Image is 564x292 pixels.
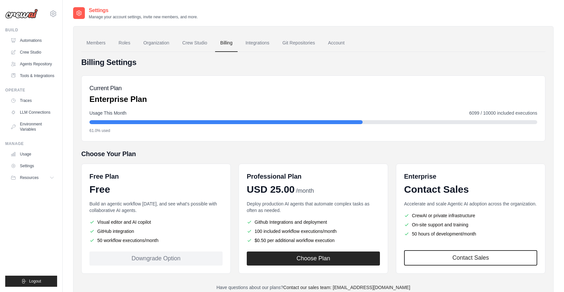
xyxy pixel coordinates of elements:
span: Usage This Month [89,110,126,116]
div: Operate [5,88,57,93]
a: Tools & Integrations [8,71,57,81]
a: LLM Connections [8,107,57,118]
li: GitHub integration [89,228,223,235]
a: Members [81,34,111,52]
span: USD 25.00 [247,184,295,195]
h4: Billing Settings [81,57,545,68]
li: Visual editor and AI copilot [89,219,223,225]
a: Git Repositories [277,34,320,52]
span: 6099 / 10000 included executions [469,110,537,116]
div: Manage [5,141,57,146]
a: Roles [113,34,135,52]
span: 61.0% used [89,128,110,133]
p: Have questions about our plans? [81,284,545,291]
li: 50 workflow executions/month [89,237,223,244]
a: Contact Sales [404,250,537,266]
div: Downgrade Option [89,251,223,266]
li: 100 included workflow executions/month [247,228,380,235]
div: Build [5,27,57,33]
a: Environment Variables [8,119,57,135]
h6: Enterprise [404,172,537,181]
p: Enterprise Plan [89,94,147,105]
span: /month [296,187,314,195]
li: On-site support and training [404,221,537,228]
a: Automations [8,35,57,46]
h2: Settings [89,7,198,14]
a: Crew Studio [8,47,57,57]
div: Free [89,184,223,195]
span: Resources [20,175,39,180]
li: 50 hours of development/month [404,231,537,237]
p: Manage your account settings, invite new members, and more. [89,14,198,20]
h5: Current Plan [89,84,147,93]
p: Build an agentic workflow [DATE], and see what's possible with collaborative AI agents. [89,201,223,214]
a: Organization [138,34,174,52]
p: Accelerate and scale Agentic AI adoption across the organization. [404,201,537,207]
a: Agents Repository [8,59,57,69]
span: Logout [29,279,41,284]
h6: Free Plan [89,172,119,181]
li: CrewAI or private infrastructure [404,212,537,219]
a: Crew Studio [177,34,212,52]
a: Contact our sales team: [EMAIL_ADDRESS][DOMAIN_NAME] [283,285,410,290]
h5: Choose Your Plan [81,149,545,158]
h6: Professional Plan [247,172,302,181]
li: Github Integrations and deployment [247,219,380,225]
p: Deploy production AI agents that automate complex tasks as often as needed. [247,201,380,214]
a: Integrations [240,34,274,52]
button: Resources [8,172,57,183]
a: Settings [8,161,57,171]
a: Account [323,34,350,52]
button: Choose Plan [247,251,380,266]
img: Logo [5,9,38,19]
button: Logout [5,276,57,287]
a: Usage [8,149,57,159]
div: Contact Sales [404,184,537,195]
a: Billing [215,34,238,52]
li: $0.50 per additional workflow execution [247,237,380,244]
a: Traces [8,95,57,106]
